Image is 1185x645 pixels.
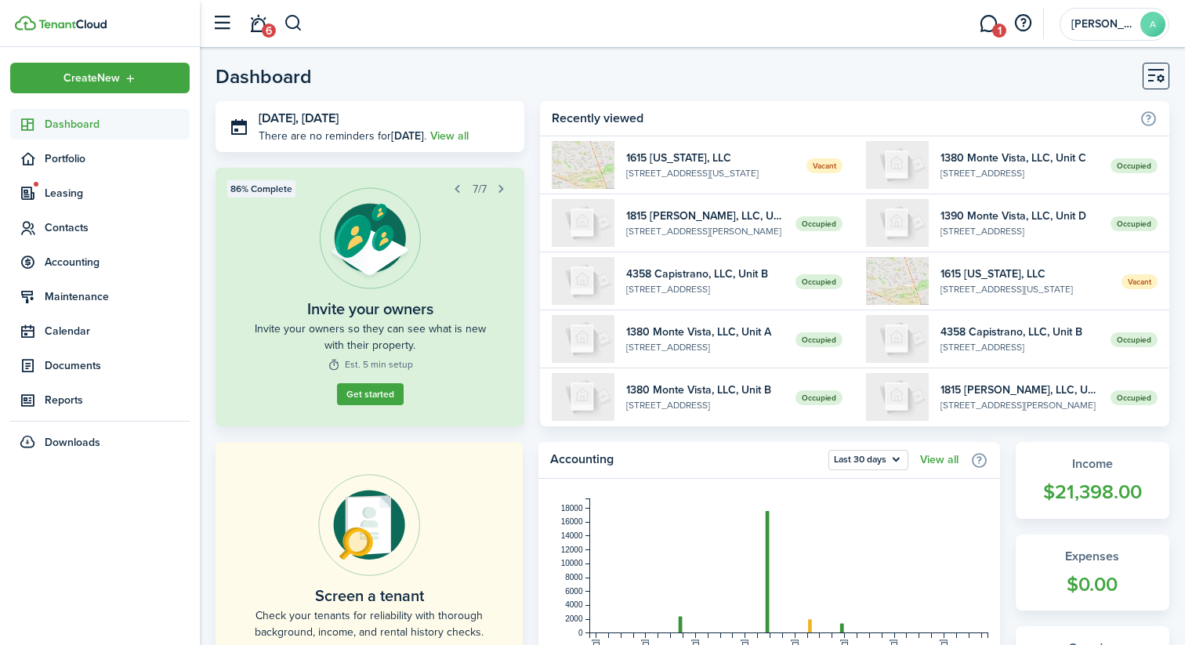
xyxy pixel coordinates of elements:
[10,385,190,415] a: Reports
[473,181,487,197] span: 7/7
[940,224,1099,238] widget-list-item-description: [STREET_ADDRESS]
[828,450,908,470] button: Last 30 days
[328,357,413,371] widget-step-time: Est. 5 min setup
[806,158,843,173] span: Vacant
[866,199,929,247] img: D
[795,216,843,231] span: Occupied
[391,128,424,144] b: [DATE]
[230,182,292,196] span: 86% Complete
[243,4,273,44] a: Notifications
[940,208,1099,224] widget-list-item-title: 1390 Monte Vista, LLC, Unit D
[795,332,843,347] span: Occupied
[207,9,237,38] button: Open sidebar
[828,450,908,470] button: Open menu
[992,24,1006,38] span: 1
[1111,390,1158,405] span: Occupied
[626,166,795,180] widget-list-item-description: [STREET_ADDRESS][US_STATE]
[447,178,469,200] button: Prev step
[1143,63,1169,89] button: Customise
[430,128,469,144] a: View all
[561,559,583,567] tspan: 10000
[45,434,100,451] span: Downloads
[15,16,36,31] img: TenantCloud
[940,398,1099,412] widget-list-item-description: [STREET_ADDRESS][PERSON_NAME]
[10,63,190,93] button: Open menu
[940,382,1099,398] widget-list-item-title: 1815 [PERSON_NAME], LLC, Unit A
[45,185,190,201] span: Leasing
[45,392,190,408] span: Reports
[63,73,120,84] span: Create New
[45,323,190,339] span: Calendar
[626,224,785,238] widget-list-item-description: [STREET_ADDRESS][PERSON_NAME]
[552,373,614,421] img: B
[319,187,421,289] img: Owner
[866,373,929,421] img: A
[284,10,303,37] button: Search
[1111,332,1158,347] span: Occupied
[251,607,487,640] home-placeholder-description: Check your tenants for reliability with thorough background, income, and rental history checks.
[1140,12,1165,37] avatar-text: A
[626,340,785,354] widget-list-item-description: [STREET_ADDRESS]
[1111,216,1158,231] span: Occupied
[251,321,489,353] widget-step-description: Invite your owners so they can see what is new with their property.
[552,257,614,305] img: B
[561,517,583,526] tspan: 16000
[45,254,190,270] span: Accounting
[1111,158,1158,173] span: Occupied
[566,587,584,596] tspan: 6000
[866,257,929,305] img: 1
[940,150,1099,166] widget-list-item-title: 1380 Monte Vista, LLC, Unit C
[578,629,583,637] tspan: 0
[45,150,190,167] span: Portfolio
[940,166,1099,180] widget-list-item-description: [STREET_ADDRESS]
[216,67,312,86] header-page-title: Dashboard
[566,573,584,582] tspan: 8000
[491,178,513,200] button: Next step
[940,340,1099,354] widget-list-item-description: [STREET_ADDRESS]
[1031,570,1154,600] widget-stats-count: $0.00
[259,109,513,129] h3: [DATE], [DATE]
[552,109,1132,128] home-widget-title: Recently viewed
[45,288,190,305] span: Maintenance
[566,600,584,609] tspan: 4000
[552,141,614,189] img: 1
[866,141,929,189] img: C
[626,398,785,412] widget-list-item-description: [STREET_ADDRESS]
[940,324,1099,340] widget-list-item-title: 4358 Capistrano, LLC, Unit B
[45,116,190,132] span: Dashboard
[626,382,785,398] widget-list-item-title: 1380 Monte Vista, LLC, Unit B
[552,315,614,363] img: A
[1016,534,1169,611] a: Expenses$0.00
[626,324,785,340] widget-list-item-title: 1380 Monte Vista, LLC, Unit A
[552,199,614,247] img: A
[1122,274,1158,289] span: Vacant
[315,584,424,607] home-placeholder-title: Screen a tenant
[626,282,785,296] widget-list-item-description: [STREET_ADDRESS]
[566,614,584,623] tspan: 2000
[337,383,404,405] button: Get started
[866,315,929,363] img: B
[45,357,190,374] span: Documents
[1031,455,1154,473] widget-stats-title: Income
[920,454,959,466] a: View all
[973,4,1003,44] a: Messaging
[38,20,107,29] img: TenantCloud
[1071,19,1134,30] span: Adrian
[561,504,583,513] tspan: 18000
[318,474,420,576] img: Online payments
[1009,10,1036,37] button: Open resource center
[307,297,433,321] widget-step-title: Invite your owners
[45,219,190,236] span: Contacts
[561,531,583,540] tspan: 14000
[626,208,785,224] widget-list-item-title: 1815 [PERSON_NAME], LLC, Unit A
[940,282,1110,296] widget-list-item-description: [STREET_ADDRESS][US_STATE]
[626,266,785,282] widget-list-item-title: 4358 Capistrano, LLC, Unit B
[795,390,843,405] span: Occupied
[626,150,795,166] widget-list-item-title: 1615 [US_STATE], LLC
[1031,477,1154,507] widget-stats-count: $21,398.00
[550,450,821,470] home-widget-title: Accounting
[10,109,190,140] a: Dashboard
[940,266,1110,282] widget-list-item-title: 1615 [US_STATE], LLC
[262,24,276,38] span: 6
[1031,547,1154,566] widget-stats-title: Expenses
